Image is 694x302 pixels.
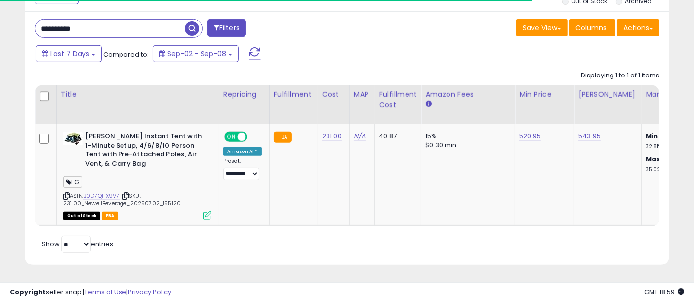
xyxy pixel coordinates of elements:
strong: Copyright [10,287,46,297]
div: 40.87 [379,132,413,141]
span: EG [63,176,82,188]
span: OFF [246,133,262,141]
div: Fulfillment Cost [379,89,417,110]
div: seller snap | | [10,288,171,297]
div: ASIN: [63,132,211,219]
a: B0D7QHX9V7 [83,192,120,200]
a: 520.95 [519,131,541,141]
div: Min Price [519,89,570,100]
b: Max: [646,154,663,164]
span: Columns [575,23,607,33]
a: Privacy Policy [128,287,171,297]
span: ON [225,133,238,141]
a: 543.95 [578,131,601,141]
span: | SKU: 231.00_NewellBeverage_20250702_155120 [63,192,181,207]
span: FBA [102,212,119,220]
span: 2025-09-16 18:59 GMT [644,287,684,297]
div: $0.30 min [425,141,507,150]
button: Last 7 Days [36,45,102,62]
span: Last 7 Days [50,49,89,59]
b: Min: [646,131,660,141]
button: Save View [516,19,568,36]
span: All listings that are currently out of stock and unavailable for purchase on Amazon [63,212,100,220]
small: Amazon Fees. [425,100,431,109]
div: Fulfillment [274,89,314,100]
div: Amazon AI * [223,147,262,156]
b: [PERSON_NAME] Instant Tent with 1-Minute Setup, 4/6/8/10 Person Tent with Pre-Attached Poles, Air... [85,132,205,171]
button: Actions [617,19,659,36]
div: [PERSON_NAME] [578,89,637,100]
div: 15% [425,132,507,141]
button: Columns [569,19,615,36]
div: Preset: [223,158,262,180]
div: Amazon Fees [425,89,511,100]
span: Sep-02 - Sep-08 [167,49,226,59]
a: N/A [354,131,366,141]
span: Show: entries [42,239,113,249]
div: MAP [354,89,370,100]
div: Displaying 1 to 1 of 1 items [581,71,659,80]
button: Filters [207,19,246,37]
button: Sep-02 - Sep-08 [153,45,239,62]
small: FBA [274,132,292,143]
div: Title [61,89,215,100]
a: Terms of Use [84,287,126,297]
span: Compared to: [103,50,149,59]
img: 418CeeEJMcL._SL40_.jpg [63,132,83,145]
div: Cost [322,89,345,100]
div: Repricing [223,89,265,100]
a: 231.00 [322,131,342,141]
